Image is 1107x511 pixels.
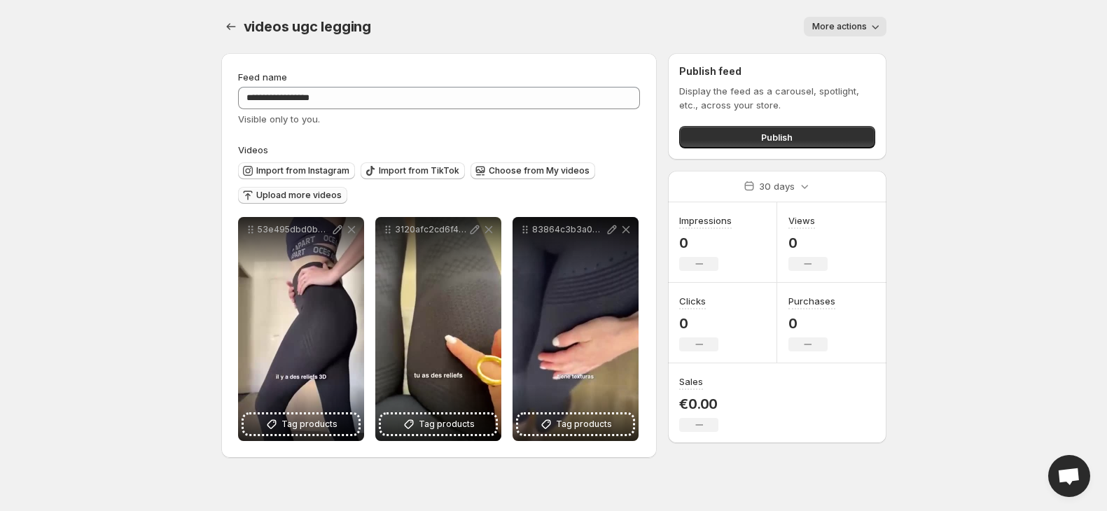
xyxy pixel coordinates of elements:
span: Import from TikTok [379,165,459,176]
p: 0 [679,315,718,332]
span: Feed name [238,71,287,83]
h3: Impressions [679,213,732,227]
p: €0.00 [679,395,718,412]
p: 0 [788,315,835,332]
span: Tag products [556,417,612,431]
p: 83864c3b3a08437fb51dc7a0049c638bSD-480p-09Mbps-55028540 [532,224,605,235]
button: Tag products [518,414,633,434]
span: Choose from My videos [489,165,590,176]
button: Tag products [381,414,496,434]
button: Import from Instagram [238,162,355,179]
div: 53e495dbd0b94fbbaef89e83ab814423SD-480p-09Mbps-55028778Tag products [238,217,364,441]
span: Videos [238,144,268,155]
span: Visible only to you. [238,113,320,125]
button: Tag products [244,414,358,434]
h3: Views [788,213,815,227]
button: Upload more videos [238,187,347,204]
div: Open chat [1048,455,1090,497]
span: Import from Instagram [256,165,349,176]
h3: Clicks [679,294,706,308]
p: Display the feed as a carousel, spotlight, etc., across your store. [679,84,875,112]
span: videos ugc legging [244,18,371,35]
button: Publish [679,126,875,148]
p: 0 [679,234,732,251]
button: Import from TikTok [361,162,465,179]
button: Choose from My videos [471,162,595,179]
div: 83864c3b3a08437fb51dc7a0049c638bSD-480p-09Mbps-55028540Tag products [513,217,639,441]
span: Upload more videos [256,190,342,201]
h2: Publish feed [679,64,875,78]
h3: Sales [679,374,703,388]
p: 30 days [759,179,795,193]
p: 3120afc2cd6f4ba28bd32e4ce3a83574SD-480p-09Mbps-55028723 [395,224,468,235]
span: Publish [761,130,793,144]
span: Tag products [419,417,475,431]
button: Settings [221,17,241,36]
h3: Purchases [788,294,835,308]
div: 3120afc2cd6f4ba28bd32e4ce3a83574SD-480p-09Mbps-55028723Tag products [375,217,501,441]
span: More actions [812,21,867,32]
span: Tag products [281,417,337,431]
p: 53e495dbd0b94fbbaef89e83ab814423SD-480p-09Mbps-55028778 [258,224,330,235]
p: 0 [788,234,828,251]
button: More actions [804,17,886,36]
